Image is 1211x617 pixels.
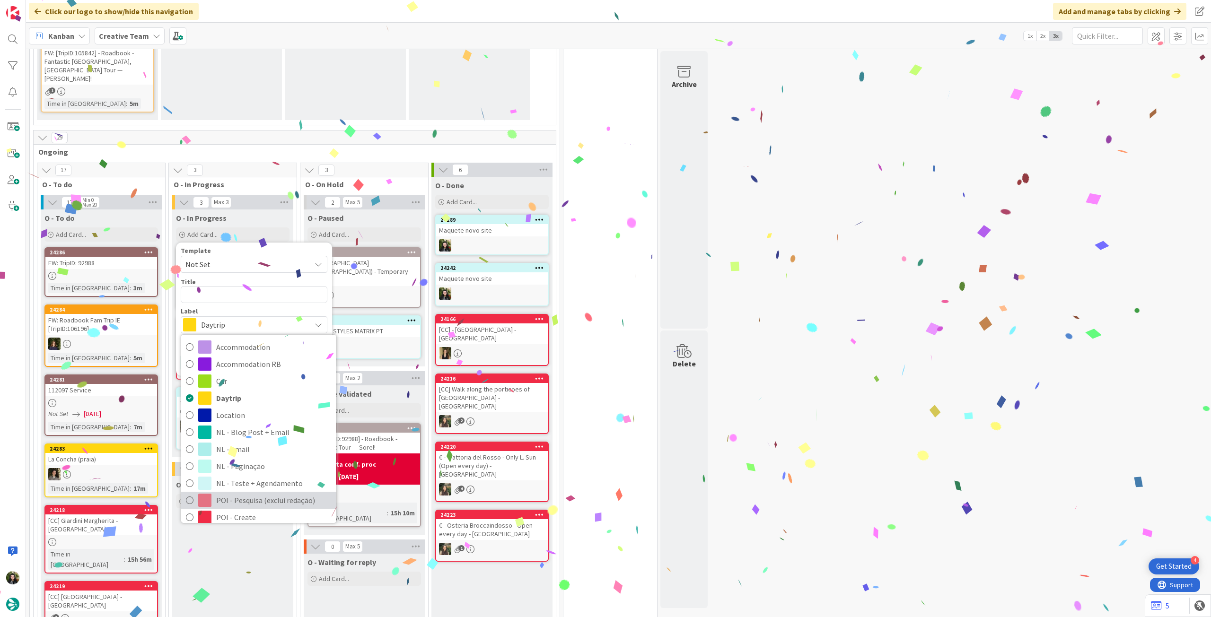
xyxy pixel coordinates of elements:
div: 24218 [45,506,157,514]
span: : [130,353,131,363]
div: TRAVEL STYLES MATRIX PT [308,325,420,337]
div: 24216 [436,374,548,383]
span: Add Card... [447,198,477,206]
span: 3x [1049,31,1062,41]
span: 17 [61,197,78,208]
div: Time in [GEOGRAPHIC_DATA] [48,422,130,432]
div: Travel Styles Matrix - PT Cost-Conscious Revision + C&A [177,397,289,417]
span: Add Card... [319,230,349,239]
a: Location [181,407,336,424]
div: MS [177,420,289,433]
span: O - Validating [176,480,222,489]
span: 2x [1036,31,1049,41]
div: 24242 [440,265,548,271]
a: POI - Pesquisa (exclui redação) [181,492,336,509]
b: Creative Team [99,31,149,41]
span: 3 [193,197,209,208]
div: 24280FW: [TripID:92988] - Roadbook - Fantastic Tour — Sorel! [308,424,420,453]
div: 24223 [436,511,548,519]
span: POI - Create [216,510,332,524]
div: Click our logo to show/hide this navigation [29,3,199,20]
img: IG [439,415,451,427]
div: 24166[CC] - [GEOGRAPHIC_DATA] - [GEOGRAPHIC_DATA] [436,315,548,344]
div: 24216[CC] Walk along the porticoes of [GEOGRAPHIC_DATA] - [GEOGRAPHIC_DATA] [436,374,548,412]
div: Time in [GEOGRAPHIC_DATA] [311,503,387,523]
div: 24218 [50,507,157,513]
img: SP [439,347,451,359]
span: O - In Progress [176,213,227,223]
div: 24219[CC] [GEOGRAPHIC_DATA] - [GEOGRAPHIC_DATA] [45,582,157,611]
div: 3m [131,283,145,293]
img: IG [439,543,451,555]
div: Archive [672,78,697,90]
span: : [130,283,131,293]
div: BC [436,239,548,252]
div: Delete [673,358,696,369]
span: NL - Email [216,442,332,456]
div: Min 0 [82,198,94,202]
div: MC [308,340,420,352]
div: 24289 [436,216,548,224]
span: 2 [325,197,341,208]
span: 2 [458,417,465,424]
span: : [130,422,131,432]
span: 4 [458,486,465,492]
div: 24219 [45,582,157,591]
span: NL - Blog Post + Email [216,425,332,439]
div: 24223 [440,512,548,518]
span: O - Done [435,181,464,190]
img: MC [48,338,61,350]
span: Daytrip [201,318,306,331]
div: 24220 [440,443,548,450]
span: Ongoing [38,147,544,156]
div: 24282 [177,388,289,397]
div: 24166 [436,315,548,323]
span: [DATE] [84,409,101,419]
div: 24289Maquete novo site [436,216,548,236]
div: 5m [127,98,141,109]
div: FW: [TripID:105842] - Roadbook - Fantastic [GEOGRAPHIC_DATA], [GEOGRAPHIC_DATA] Tour — [PERSON_NA... [42,47,153,85]
div: 24282Travel Styles Matrix - PT Cost-Conscious Revision + C&A [177,388,289,417]
div: Max 20 [82,202,97,207]
span: NL - Paginação [216,459,332,473]
div: 24240 [313,317,420,324]
a: Car [181,373,336,390]
div: MS [45,468,157,480]
div: SP [436,347,548,359]
span: Support [20,1,43,13]
span: Car [216,374,332,388]
span: 17 [55,165,71,176]
b: Falta conf. proc [327,461,376,468]
div: 15h 56m [125,554,154,565]
span: Kanban [48,30,74,42]
span: O - On Hold [305,180,416,189]
div: 23733[GEOGRAPHIC_DATA] ([GEOGRAPHIC_DATA]) - Temporary Closed [308,248,420,286]
a: 5 [1151,600,1169,611]
div: 24284 [50,306,157,313]
div: 112097 Service [45,384,157,396]
span: Location [216,408,332,422]
span: O - In Progress [174,180,285,189]
div: 24284FW: Roadbook Fam Trip IE [TripID:106196] [45,305,157,335]
div: [DATE] [339,472,359,482]
span: NL - Teste + Agendamento [216,476,332,490]
div: € - Osteria Broccaindosso - Open every day - [GEOGRAPHIC_DATA] [436,519,548,540]
div: FW: TripID: 92988 [45,257,157,269]
div: 24242Maquete novo site [436,264,548,285]
i: Not Set [48,409,69,418]
div: 24240TRAVEL STYLES MATRIX PT [308,316,420,337]
a: POI - Create [181,509,336,526]
div: [CC] Walk along the porticoes of [GEOGRAPHIC_DATA] - [GEOGRAPHIC_DATA] [436,383,548,412]
div: IG [436,483,548,495]
div: Maquete novo site [436,272,548,285]
span: O - Waiting for reply [307,557,376,567]
a: NL - Email [181,441,336,458]
div: Max 5 [345,544,360,549]
div: 24166 [440,316,548,322]
span: Add Card... [187,230,218,239]
label: Title [181,278,196,286]
span: : [130,483,131,494]
div: 24223€ - Osteria Broccaindosso - Open every day - [GEOGRAPHIC_DATA] [436,511,548,540]
div: 23733 [308,248,420,257]
div: Time in [GEOGRAPHIC_DATA] [48,353,130,363]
